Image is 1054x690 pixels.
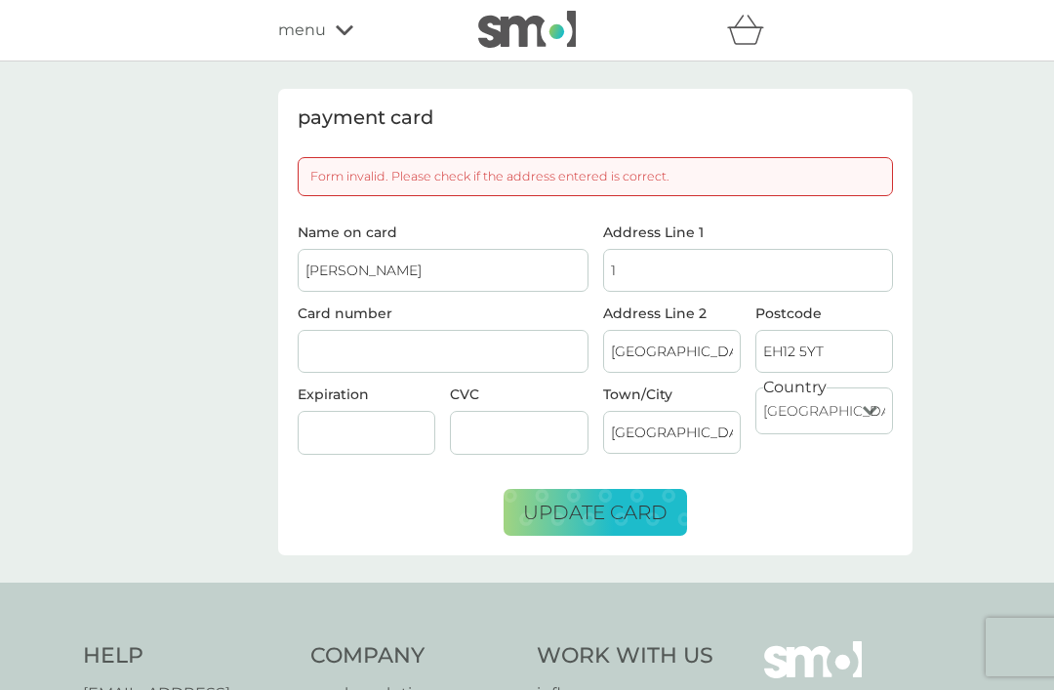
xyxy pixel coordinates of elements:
label: Postcode [755,306,893,320]
label: Card number [298,304,392,322]
label: CVC [450,386,479,403]
button: update card [504,489,687,536]
h4: Company [310,641,518,671]
img: smol [478,11,576,48]
iframe: Secure card number input frame [305,344,581,360]
label: Country [763,375,827,400]
iframe: Secure CVC input frame [458,425,580,441]
span: menu [278,18,326,43]
h4: Help [83,641,291,671]
label: Address Line 2 [603,306,741,320]
div: Form invalid. Please check if the address entered is correct. [298,157,893,196]
label: Address Line 1 [603,225,894,239]
div: basket [727,11,776,50]
label: Expiration [298,386,369,403]
label: Town/City [603,387,741,401]
h4: Work With Us [537,641,713,671]
div: payment card [298,108,893,128]
span: update card [523,501,668,524]
label: Name on card [298,225,588,239]
iframe: Secure expiration date input frame [305,425,427,441]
